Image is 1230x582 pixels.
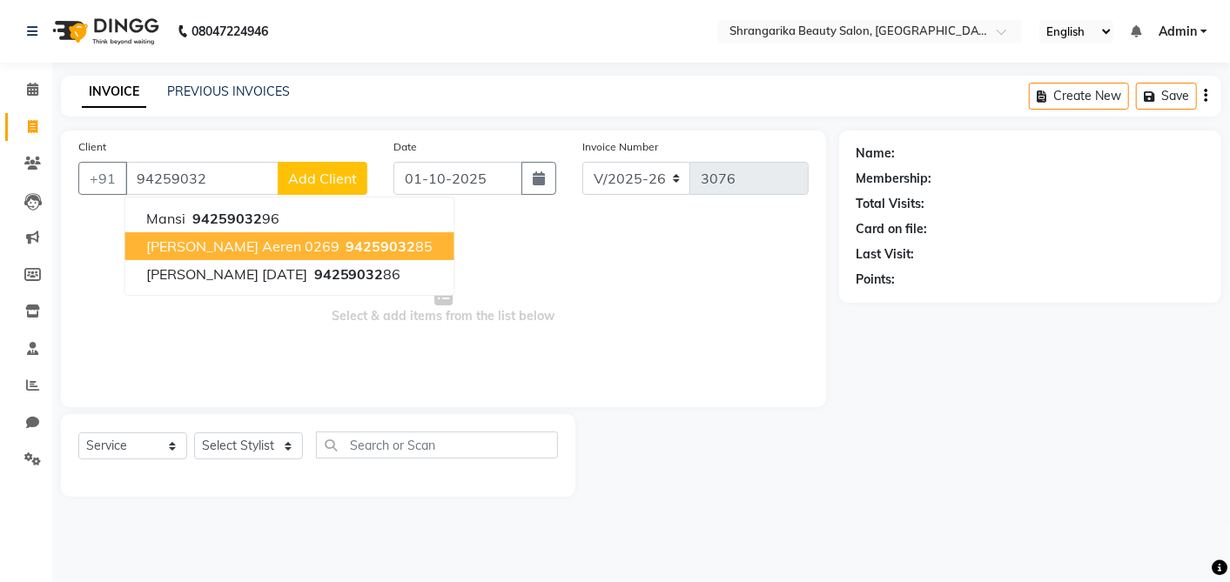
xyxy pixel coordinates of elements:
[125,162,279,195] input: Search by Name/Mobile/Email/Code
[146,265,307,283] span: [PERSON_NAME] [DATE]
[167,84,290,99] a: PREVIOUS INVOICES
[857,144,896,163] div: Name:
[146,237,339,255] span: [PERSON_NAME] Aeren 0269
[857,195,925,213] div: Total Visits:
[146,210,185,227] span: Mansi
[78,139,106,155] label: Client
[857,271,896,289] div: Points:
[44,7,164,56] img: logo
[857,220,928,238] div: Card on file:
[192,7,268,56] b: 08047224946
[346,237,416,255] span: 94259032
[78,162,127,195] button: +91
[78,216,809,390] span: Select & add items from the list below
[314,265,384,283] span: 94259032
[857,170,932,188] div: Membership:
[311,265,401,283] ngb-highlight: 86
[82,77,146,108] a: INVOICE
[1029,83,1129,110] button: Create New
[288,170,357,187] span: Add Client
[343,237,434,255] ngb-highlight: 85
[857,245,915,264] div: Last Visit:
[189,210,279,227] ngb-highlight: 96
[316,431,558,458] input: Search or Scan
[192,210,262,227] span: 94259032
[393,139,417,155] label: Date
[278,162,367,195] button: Add Client
[1159,23,1197,41] span: Admin
[582,139,658,155] label: Invoice Number
[1136,83,1197,110] button: Save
